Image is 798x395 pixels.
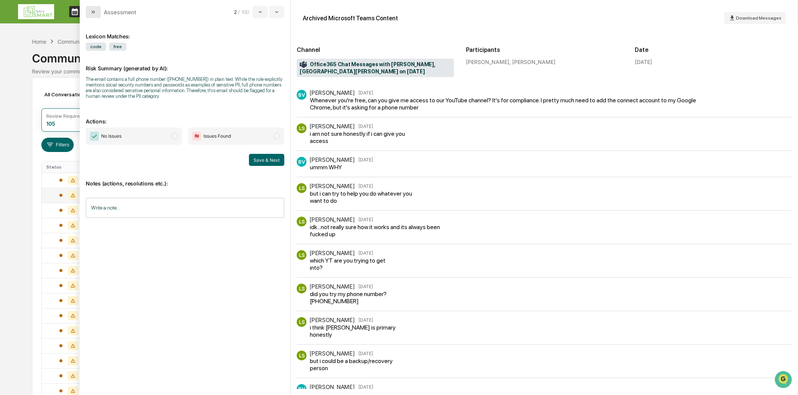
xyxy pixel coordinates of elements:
h2: Date [635,46,792,53]
a: Powered byPylon [53,127,91,133]
span: Preclearance [15,95,49,102]
time: Friday, August 8, 2025 at 11:02:30 AM [358,90,373,96]
div: LS [297,250,306,260]
button: Start new chat [128,60,137,69]
a: 🗄️Attestations [52,92,96,105]
input: Clear [20,34,124,42]
div: BV [297,157,306,167]
div: which YT are you trying to get into? [310,257,392,271]
h2: Participants [466,46,623,53]
time: Friday, August 8, 2025 at 11:04:29 AM [358,317,373,323]
div: [PERSON_NAME] [309,89,355,96]
div: [PERSON_NAME] [309,249,355,257]
div: [PERSON_NAME] [309,350,355,357]
div: [PERSON_NAME] [309,216,355,223]
span: Download Messages [736,15,781,21]
div: Communications Archive [32,46,766,65]
time: Friday, August 8, 2025 at 11:04:12 AM [358,250,373,256]
div: Review your communication records across channels [32,68,766,74]
div: Lexicon Matches: [86,24,284,39]
div: i think [PERSON_NAME] is primary honestly [310,324,408,338]
time: Friday, August 8, 2025 at 11:03:33 AM [358,183,373,189]
span: free [109,43,126,51]
button: Date:[DATE] - [DATE] [77,138,138,152]
div: Whenever you're free, can you give me access to our YouTube channel? It's for compliance. I prett... [310,97,706,111]
div: [PERSON_NAME] [309,156,355,163]
div: Communications Archive [58,38,118,45]
button: Filters [41,138,74,152]
div: Home [32,38,46,45]
iframe: Open customer support [774,370,794,390]
div: but i could be a backup/recovery person [310,357,402,372]
div: LS [297,183,306,193]
time: Friday, August 8, 2025 at 11:04:03 AM [358,217,373,222]
time: Friday, August 8, 2025 at 11:05:44 AM [358,384,373,390]
div: We're available if you need us! [26,65,95,71]
div: [PERSON_NAME] [309,316,355,324]
div: Assessment [104,9,137,16]
div: 🗄️ [55,96,61,102]
p: Actions: [86,109,284,125]
div: Start new chat [26,58,123,65]
span: 2 [234,9,237,15]
div: idk...not really sure how it works and its always been fucked up [310,223,446,238]
div: i am not sure honestly if i can give you access [310,130,412,144]
p: How can we help? [8,16,137,28]
button: Save & Next [249,154,284,166]
div: 105 [46,120,55,127]
div: LS [297,123,306,133]
div: LS [297,284,306,293]
span: Office365 Chat Messages with [PERSON_NAME], [GEOGRAPHIC_DATA][PERSON_NAME] on [DATE] [300,61,451,75]
button: Download Messages [724,12,786,24]
div: LS [297,351,306,360]
div: [PERSON_NAME] [309,383,355,390]
h2: Channel [297,46,454,53]
img: 1746055101610-c473b297-6a78-478c-a979-82029cc54cd1 [8,58,21,71]
div: ummm WHY [310,164,371,171]
div: [PERSON_NAME] [309,283,355,290]
div: 🔎 [8,110,14,116]
span: No Issues [101,132,121,140]
span: Issues Found [203,132,231,140]
div: [PERSON_NAME] [309,182,355,190]
time: Friday, August 8, 2025 at 11:03:25 AM [358,123,373,129]
time: Friday, August 8, 2025 at 11:04:21 AM [358,284,373,289]
a: 🔎Data Lookup [5,106,50,120]
a: 🖐️Preclearance [5,92,52,105]
span: Attestations [62,95,93,102]
img: Flag [192,132,201,141]
span: Data Lookup [15,109,47,117]
div: BV [297,384,306,394]
div: The email contains a full phone number ([PHONE_NUMBER]) in plain text. While the rule explicitly ... [86,76,284,99]
th: Status [42,161,96,173]
div: Review Required [46,113,82,119]
p: Notes (actions, resolutions etc.): [86,171,284,187]
div: [DATE] [635,59,652,65]
div: Archived Microsoft Teams Content [303,15,398,22]
div: All Conversations [41,88,98,100]
span: / 100 [238,9,251,15]
time: Friday, August 8, 2025 at 11:03:31 AM [358,157,373,163]
div: but i can try to help you do whatever you want to do [310,190,425,204]
div: 🖐️ [8,96,14,102]
div: [PERSON_NAME] [309,123,355,130]
img: logo [18,4,54,19]
time: Friday, August 8, 2025 at 11:04:35 AM [358,351,373,356]
div: [PERSON_NAME], [PERSON_NAME] [466,59,623,65]
div: did you try my phone number? [PHONE_NUMBER] [310,290,422,305]
span: Pylon [75,128,91,133]
span: code [86,43,106,51]
div: BV [297,90,306,100]
div: LS [297,217,306,226]
div: LS [297,317,306,327]
p: Risk Summary (generated by AI): [86,56,284,71]
img: Checkmark [90,132,99,141]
